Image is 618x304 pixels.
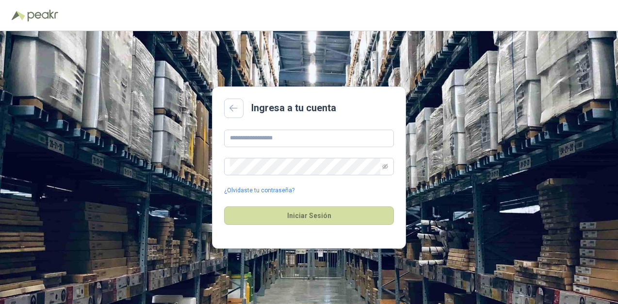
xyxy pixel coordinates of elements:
button: Iniciar Sesión [224,206,394,225]
a: ¿Olvidaste tu contraseña? [224,186,294,195]
img: Peakr [27,10,58,21]
img: Logo [12,11,25,20]
h2: Ingresa a tu cuenta [251,101,336,116]
span: eye-invisible [382,164,388,169]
